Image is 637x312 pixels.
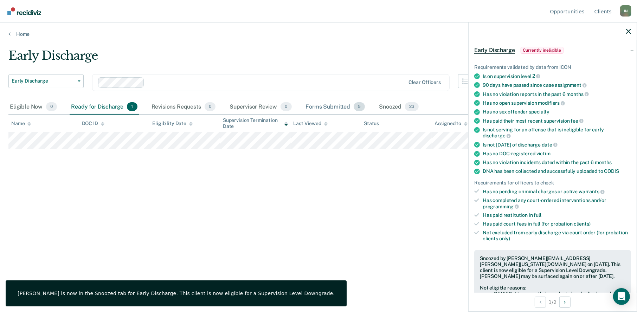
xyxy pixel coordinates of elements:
div: Eligibility Date [152,121,193,126]
div: Has no open supervision [483,100,631,106]
span: fee [571,118,584,124]
div: Has no DOC-registered [483,151,631,157]
a: Home [8,31,629,37]
span: date [542,142,557,148]
span: months [595,160,612,165]
img: Recidiviz [7,7,41,15]
span: 0 [205,102,215,111]
div: J N [620,5,631,17]
span: victim [536,151,551,156]
div: Snoozed by [PERSON_NAME][EMAIL_ADDRESS][PERSON_NAME][US_STATE][DOMAIN_NAME] on [DATE]. This clien... [480,255,625,279]
div: DOC ID [82,121,104,126]
span: clients) [574,221,591,227]
span: full [534,212,541,218]
span: Early Discharge [474,47,515,54]
div: Supervisor Review [228,99,293,115]
div: Has paid court fees in full (for probation [483,221,631,227]
span: months [567,91,589,97]
span: 0 [281,102,291,111]
div: Is not [DATE] of discharge [483,142,631,148]
div: Has paid their most recent supervision [483,118,631,124]
span: assignment [555,82,587,88]
span: 23 [405,102,419,111]
div: Clear officers [408,79,441,85]
div: DNA has been collected and successfully uploaded to [483,168,631,174]
div: Eligible Now [8,99,58,115]
button: Previous Opportunity [535,297,546,308]
button: Next Opportunity [559,297,571,308]
div: Has paid restitution in [483,212,631,218]
span: 1 [127,102,137,111]
span: 5 [354,102,365,111]
span: Currently ineligible [521,47,564,54]
span: 2 [533,73,541,79]
span: programming [483,204,519,209]
div: Has no violation incidents dated within the past 6 [483,160,631,165]
div: 1 / 2 [469,293,637,311]
div: Requirements for officers to check [474,180,631,186]
div: Has no pending criminal charges or active [483,188,631,195]
div: Snoozed [378,99,420,115]
span: Early Discharge [12,78,75,84]
span: warrants [579,189,605,194]
div: Status [364,121,379,126]
div: Has completed any court-ordered interventions and/or [483,197,631,209]
div: Early DischargeCurrently ineligible [469,39,637,61]
div: Requirements validated by data from ICON [474,64,631,70]
li: DENIED - Has recently been denied early discharge by court or county attorney [494,291,625,303]
div: Last Viewed [294,121,328,126]
div: Open Intercom Messenger [613,288,630,305]
div: Assigned to [435,121,468,126]
div: Is not serving for an offense that is ineligible for early [483,127,631,139]
span: CODIS [604,168,619,174]
div: [PERSON_NAME] is now in the Snoozed tab for Early Discharge. This client is now eligible for a Su... [18,290,335,297]
span: discharge [483,133,511,138]
div: Revisions Requests [150,99,217,115]
span: 0 [46,102,57,111]
div: Not eligible reasons: [480,285,625,291]
span: modifiers [538,100,565,106]
div: Has no violation reports in the past 6 [483,91,631,97]
div: Not excluded from early discharge via court order (for probation clients [483,230,631,242]
div: Ready for Discharge [70,99,139,115]
span: only) [499,236,510,241]
button: Profile dropdown button [620,5,631,17]
div: Forms Submitted [304,99,367,115]
div: 90 days have passed since case [483,82,631,88]
div: Name [11,121,31,126]
div: Early Discharge [8,48,486,69]
div: Supervision Termination Date [223,117,288,129]
div: Is on supervision level [483,73,631,79]
div: Has no sex offender [483,109,631,115]
span: specialty [529,109,549,115]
